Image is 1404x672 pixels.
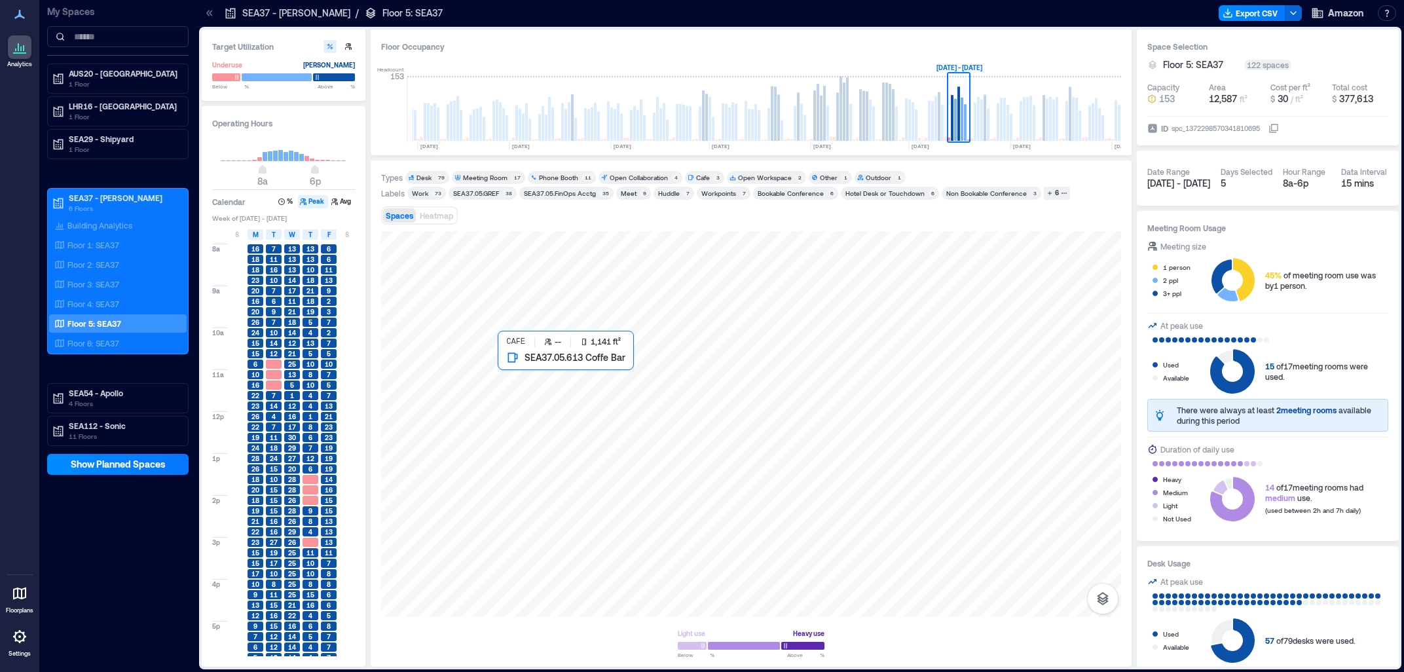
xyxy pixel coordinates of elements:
span: 17 [288,286,296,295]
button: 6 [1044,187,1070,200]
span: 12p [212,412,224,421]
span: 19 [325,454,333,463]
span: 28 [288,506,296,515]
span: 20 [251,286,259,295]
span: 15 [251,339,259,348]
span: 15 [325,506,333,515]
span: 16 [288,412,296,421]
span: Heatmap [420,211,453,220]
span: 16 [251,244,259,253]
div: There were always at least available during this period [1177,405,1382,426]
span: Above % [318,83,355,90]
text: [DATE] [512,143,530,149]
span: 13 [288,244,296,253]
span: 15 [270,496,278,505]
p: 1 Floor [69,144,179,155]
div: Bookable Conference [758,189,824,198]
div: Heavy [1163,473,1181,486]
div: Underuse [212,58,242,71]
span: W [289,229,295,240]
span: 6 [308,464,312,474]
span: 13 [288,265,296,274]
div: 9 [640,189,648,197]
span: 13 [325,401,333,411]
button: Avg [329,195,355,208]
div: Open Workspace [738,173,792,182]
span: 4 [308,391,312,400]
p: Floor 6: SEA37 [67,338,119,348]
span: 13 [288,255,296,264]
span: 9a [212,286,220,295]
span: 29 [288,527,296,536]
span: 6p [310,176,321,187]
div: 122 spaces [1244,60,1291,70]
div: Used [1163,358,1179,371]
span: 14 [288,276,296,285]
p: Analytics [7,60,32,68]
span: 16 [325,485,333,495]
span: 14 [1265,483,1274,492]
p: Floor 4: SEA37 [67,299,119,309]
span: 7 [327,391,331,400]
span: 19 [325,443,333,453]
span: 21 [306,286,314,295]
div: Days Selected [1221,166,1272,177]
span: 28 [251,454,259,463]
span: Below % [212,83,249,90]
div: 73 [432,189,443,197]
div: 6 [1053,187,1061,199]
span: 7 [272,318,276,327]
span: 9 [308,506,312,515]
span: 27 [288,454,296,463]
span: 10 [306,360,314,369]
div: 1 person [1163,261,1191,274]
span: 26 [288,496,296,505]
span: 6 [308,433,312,442]
div: Huddle [658,189,680,198]
span: 18 [251,475,259,484]
div: 1 [841,174,849,181]
div: 2 ppl [1163,274,1178,287]
div: Outdoor [866,173,891,182]
span: 16 [270,517,278,526]
div: 8a - 6p [1283,177,1331,190]
span: 9 [272,307,276,316]
div: [PERSON_NAME] [303,58,355,71]
span: 45% [1265,271,1282,280]
span: $ [1270,94,1275,103]
div: Date Range [1147,166,1190,177]
span: 20 [288,464,296,474]
span: 15 [1265,362,1274,371]
span: 12 [306,454,314,463]
div: of 17 meeting rooms were used. [1265,361,1388,382]
div: Light [1163,499,1177,512]
span: 7 [272,244,276,253]
div: Meeting Room [463,173,508,182]
span: T [272,229,276,240]
span: 21 [288,307,296,316]
p: Floor 1: SEA37 [67,240,119,250]
span: 18 [251,255,259,264]
span: 28 [288,475,296,484]
div: Types [381,172,403,183]
span: 8 [308,370,312,379]
span: ft² [1240,94,1247,103]
span: Amazon [1328,7,1363,20]
span: 13 [325,517,333,526]
span: F [327,229,331,240]
p: AUS20 - [GEOGRAPHIC_DATA] [69,68,179,79]
span: 6 [253,360,257,369]
span: 26 [251,318,259,327]
span: 1 [290,391,294,400]
span: 15 [251,349,259,358]
div: Meeting size [1160,240,1206,253]
span: 13 [306,255,314,264]
p: SEA29 - Shipyard [69,134,179,144]
div: Other [820,173,838,182]
p: 6 Floors [69,203,179,214]
h3: Meeting Room Usage [1147,221,1388,234]
span: 19 [306,307,314,316]
div: 6 [828,189,836,197]
span: 12 [288,339,296,348]
div: Data Interval [1341,166,1387,177]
